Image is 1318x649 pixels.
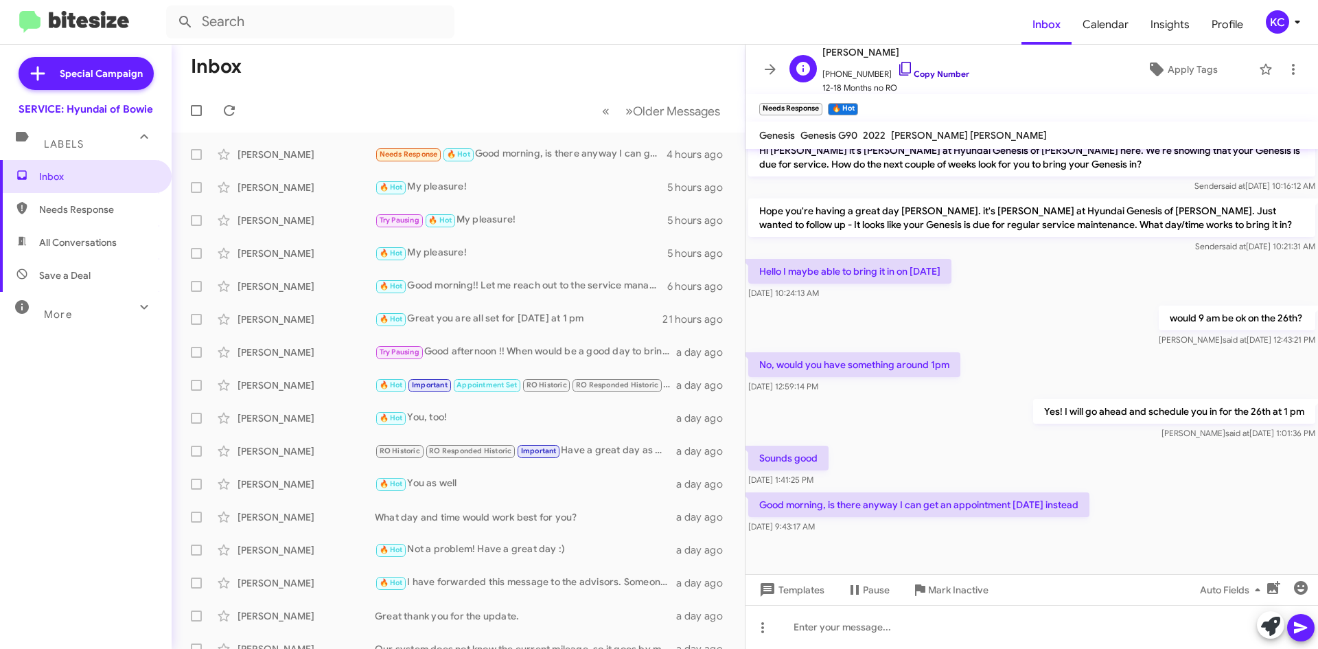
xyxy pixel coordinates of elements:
[238,411,375,425] div: [PERSON_NAME]
[380,446,420,455] span: RO Historic
[897,69,969,79] a: Copy Number
[928,578,988,602] span: Mark Inactive
[594,97,618,125] button: Previous
[375,146,667,162] div: Good morning, is there anyway I can get an appointment [DATE] instead
[1223,334,1247,345] span: said at
[375,443,676,459] div: Have a great day as well
[238,609,375,623] div: [PERSON_NAME]
[380,183,403,192] span: 🔥 Hot
[667,247,734,260] div: 5 hours ago
[380,315,403,323] span: 🔥 Hot
[380,413,403,422] span: 🔥 Hot
[527,380,567,389] span: RO Historic
[375,278,667,294] div: Good morning!! Let me reach out to the service manager to get some information for you. I am just...
[412,380,448,389] span: Important
[375,179,667,195] div: My pleasure!
[676,345,734,359] div: a day ago
[238,378,375,392] div: [PERSON_NAME]
[667,214,734,227] div: 5 hours ago
[238,312,375,326] div: [PERSON_NAME]
[521,446,557,455] span: Important
[633,104,720,119] span: Older Messages
[676,411,734,425] div: a day ago
[863,129,886,141] span: 2022
[238,477,375,491] div: [PERSON_NAME]
[748,259,951,284] p: Hello I maybe able to bring it in on [DATE]
[44,138,84,150] span: Labels
[662,312,734,326] div: 21 hours ago
[800,129,857,141] span: Genesis G90
[1254,10,1303,34] button: KC
[380,249,403,258] span: 🔥 Hot
[375,609,676,623] div: Great thank you for the update.
[1189,578,1277,602] button: Auto Fields
[39,269,91,282] span: Save a Deal
[1221,181,1245,191] span: said at
[1201,5,1254,45] a: Profile
[1072,5,1140,45] span: Calendar
[748,475,813,485] span: [DATE] 1:41:25 PM
[822,44,969,60] span: [PERSON_NAME]
[748,198,1315,237] p: Hope you're having a great day [PERSON_NAME]. it's [PERSON_NAME] at Hyundai Genesis of [PERSON_NA...
[676,444,734,458] div: a day ago
[447,150,470,159] span: 🔥 Hot
[676,510,734,524] div: a day ago
[375,311,662,327] div: Great you are all set for [DATE] at 1 pm
[39,170,156,183] span: Inbox
[238,181,375,194] div: [PERSON_NAME]
[1168,57,1218,82] span: Apply Tags
[238,444,375,458] div: [PERSON_NAME]
[166,5,454,38] input: Search
[828,103,857,115] small: 🔥 Hot
[19,57,154,90] a: Special Campaign
[594,97,728,125] nav: Page navigation example
[380,282,403,291] span: 🔥 Hot
[39,203,156,216] span: Needs Response
[676,477,734,491] div: a day ago
[60,67,143,80] span: Special Campaign
[375,542,676,558] div: Not a problem! Have a great day :)
[756,578,824,602] span: Templates
[1140,5,1201,45] span: Insights
[1222,241,1246,251] span: said at
[1033,399,1315,424] p: Yes! I will go ahead and schedule you in for the 26th at 1 pm
[759,129,795,141] span: Genesis
[748,288,819,298] span: [DATE] 10:24:13 AM
[1266,10,1289,34] div: KC
[19,102,153,116] div: SERVICE: Hyundai of Bowie
[1021,5,1072,45] span: Inbox
[676,576,734,590] div: a day ago
[380,380,403,389] span: 🔥 Hot
[375,212,667,228] div: My pleasure!
[745,578,835,602] button: Templates
[625,102,633,119] span: »
[375,410,676,426] div: You, too!
[667,148,734,161] div: 4 hours ago
[238,214,375,227] div: [PERSON_NAME]
[748,446,829,470] p: Sounds good
[375,510,676,524] div: What day and time would work best for you?
[748,381,818,391] span: [DATE] 12:59:14 PM
[375,476,676,492] div: You as well
[617,97,728,125] button: Next
[748,138,1315,177] p: Hi [PERSON_NAME] it's [PERSON_NAME] at Hyundai Genesis of [PERSON_NAME] here. We're showing that ...
[748,492,1089,517] p: Good morning, is there anyway I can get an appointment [DATE] instead
[602,102,610,119] span: «
[380,216,419,225] span: Try Pausing
[576,380,658,389] span: RO Responded Historic
[1159,334,1315,345] span: [PERSON_NAME] [DATE] 12:43:21 PM
[901,578,999,602] button: Mark Inactive
[380,578,403,587] span: 🔥 Hot
[1194,181,1315,191] span: Sender [DATE] 10:16:12 AM
[759,103,822,115] small: Needs Response
[822,60,969,81] span: [PHONE_NUMBER]
[456,380,517,389] span: Appointment Set
[238,148,375,161] div: [PERSON_NAME]
[1200,578,1266,602] span: Auto Fields
[428,216,452,225] span: 🔥 Hot
[748,521,815,532] span: [DATE] 9:43:17 AM
[39,236,117,249] span: All Conversations
[748,352,960,377] p: No, would you have something around 1pm
[380,150,438,159] span: Needs Response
